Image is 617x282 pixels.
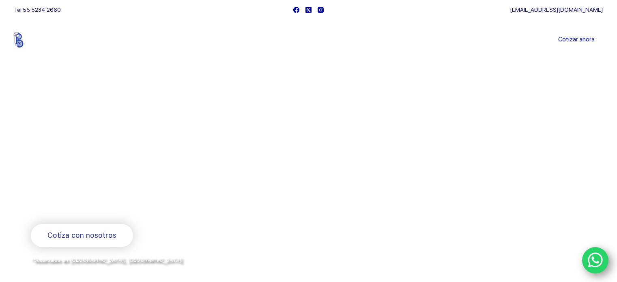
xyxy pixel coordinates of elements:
a: [EMAIL_ADDRESS][DOMAIN_NAME] [510,6,603,13]
a: Cotiza con nosotros [31,224,133,247]
a: Instagram [318,7,324,13]
span: Somos los doctores de la industria [31,138,298,194]
span: Cotiza con nosotros [47,230,116,241]
a: WhatsApp [582,247,609,274]
nav: Menu Principal [213,19,404,60]
a: 55 5234 2660 [23,6,61,13]
a: X (Twitter) [305,7,312,13]
a: Cotizar ahora [550,32,603,48]
span: y envíos a todo [GEOGRAPHIC_DATA] por la paquetería de su preferencia [31,266,227,272]
span: Rodamientos y refacciones industriales [31,203,191,213]
span: Tel. [14,6,61,13]
span: *Sucursales en [GEOGRAPHIC_DATA], [GEOGRAPHIC_DATA] [31,257,182,263]
a: Facebook [293,7,299,13]
span: Bienvenido a Balerytodo® [31,121,135,131]
img: Balerytodo [14,32,65,47]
